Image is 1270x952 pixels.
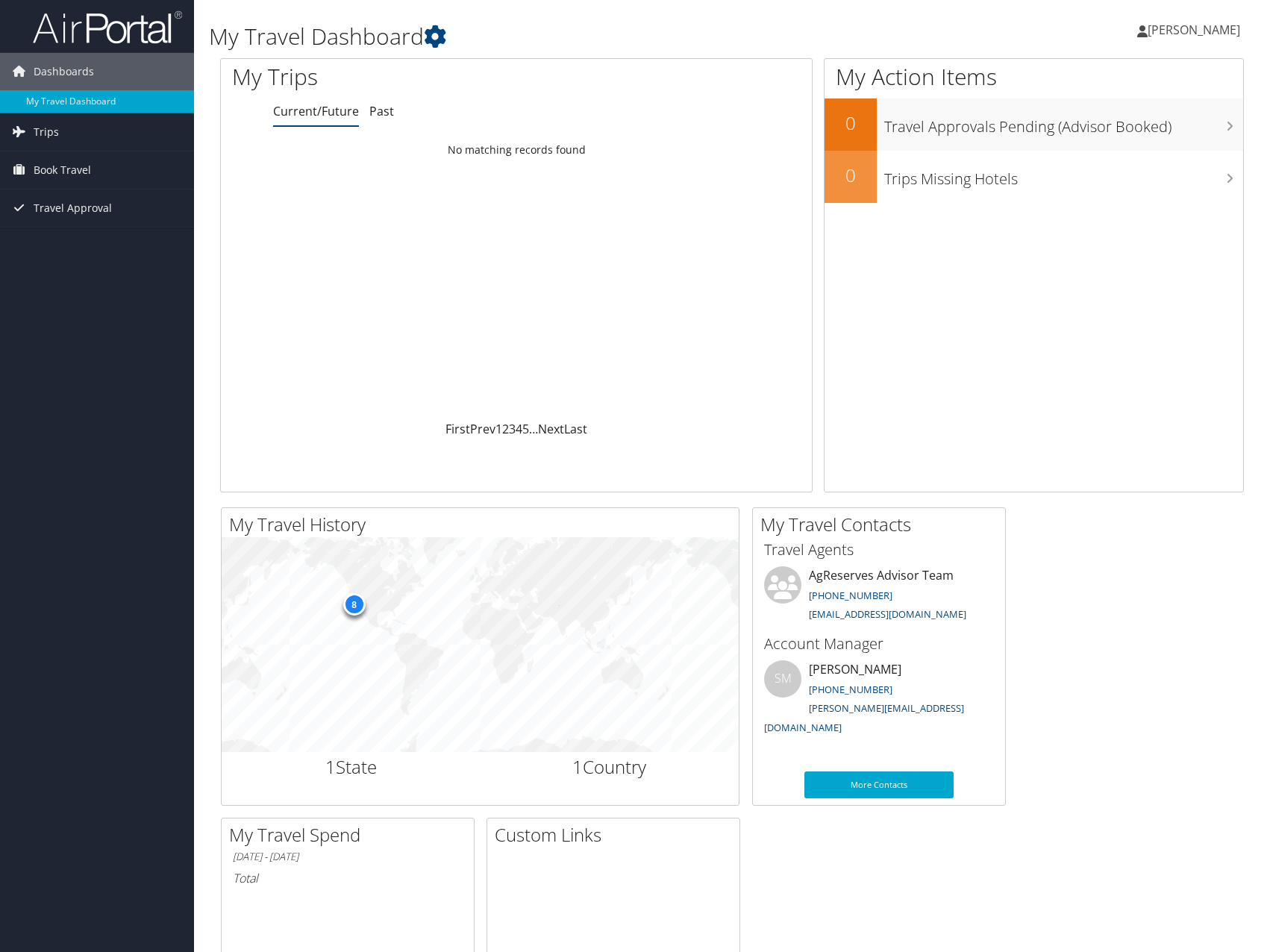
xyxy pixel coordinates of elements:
div: SM [764,660,801,698]
span: [PERSON_NAME] [1148,22,1240,38]
h2: My Travel History [229,512,739,537]
a: 3 [509,421,516,437]
a: 5 [522,421,529,437]
h2: My Travel Spend [229,822,474,848]
a: [PHONE_NUMBER] [809,683,892,696]
a: [PERSON_NAME] [1137,7,1255,52]
h3: Travel Agents [764,539,994,560]
td: No matching records found [221,137,812,163]
a: 1 [495,421,502,437]
span: … [529,421,538,437]
a: 0Trips Missing Hotels [825,151,1243,203]
a: Current/Future [273,103,359,119]
h2: State [233,754,469,780]
a: 2 [502,421,509,437]
li: [PERSON_NAME] [757,660,1001,740]
h2: My Travel Contacts [760,512,1005,537]
span: 1 [572,754,583,779]
span: Travel Approval [34,190,112,227]
h6: Total [233,870,463,886]
span: Trips [34,113,59,151]
a: 4 [516,421,522,437]
h2: Country [492,754,728,780]
h3: Travel Approvals Pending (Advisor Booked) [884,109,1243,137]
a: 0Travel Approvals Pending (Advisor Booked) [825,98,1243,151]
a: First [445,421,470,437]
a: More Contacts [804,771,954,798]
h6: [DATE] - [DATE] [233,850,463,864]
a: [PHONE_NUMBER] [809,589,892,602]
a: Last [564,421,587,437]
div: 8 [342,593,365,616]
img: airportal-logo.png [33,10,182,45]
a: Prev [470,421,495,437]
h1: My Trips [232,61,554,93]
span: 1 [325,754,336,779]
a: Past [369,103,394,119]
a: Next [538,421,564,437]
h2: Custom Links [495,822,739,848]
span: Dashboards [34,53,94,90]
span: Book Travel [34,151,91,189]
h3: Trips Missing Hotels [884,161,1243,190]
h2: 0 [825,163,877,188]
a: [PERSON_NAME][EMAIL_ADDRESS][DOMAIN_NAME] [764,701,964,734]
h1: My Action Items [825,61,1243,93]
a: [EMAIL_ADDRESS][DOMAIN_NAME] [809,607,966,621]
h3: Account Manager [764,633,994,654]
li: AgReserves Advisor Team [757,566,1001,627]
h1: My Travel Dashboard [209,21,907,52]
h2: 0 [825,110,877,136]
